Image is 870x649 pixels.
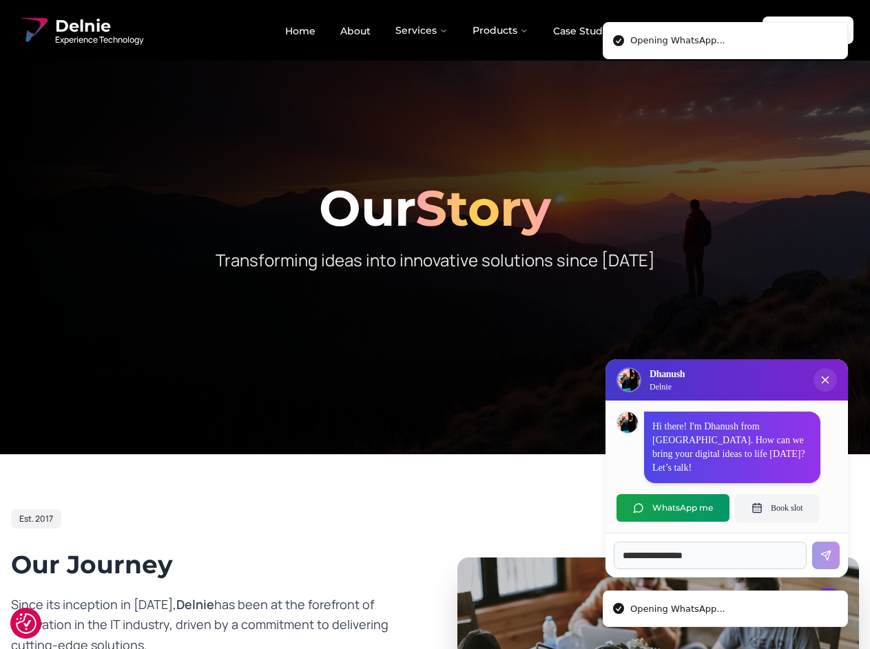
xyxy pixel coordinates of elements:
[415,178,551,238] span: Story
[735,494,819,522] button: Book slot
[814,368,837,392] button: Close chat popup
[55,15,143,37] span: Delnie
[274,19,327,43] a: Home
[650,381,685,392] p: Delnie
[542,19,628,43] a: Case Studies
[617,412,638,433] img: Dhanush
[274,17,760,44] nav: Main
[17,14,143,47] a: Delnie Logo Full
[11,551,413,578] h2: Our Journey
[652,420,812,475] p: Hi there! I'm Dhanush from [GEOGRAPHIC_DATA]. How can we bring your digital ideas to life [DATE]?...
[171,249,700,271] p: Transforming ideas into innovative solutions since [DATE]
[462,17,539,44] button: Products
[630,602,725,616] div: Opening WhatsApp...
[11,183,859,233] h1: Our
[19,513,53,524] span: Est. 2017
[650,368,685,381] h3: Dhanush
[55,34,143,45] span: Experience Technology
[176,596,214,613] span: Delnie
[16,613,37,634] button: Cookie Settings
[630,34,725,47] div: Opening WhatsApp...
[17,14,50,47] img: Delnie Logo
[16,613,37,634] img: Revisit consent button
[384,17,459,44] button: Services
[618,369,640,391] img: Delnie Logo
[617,494,729,522] button: WhatsApp me
[329,19,382,43] a: About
